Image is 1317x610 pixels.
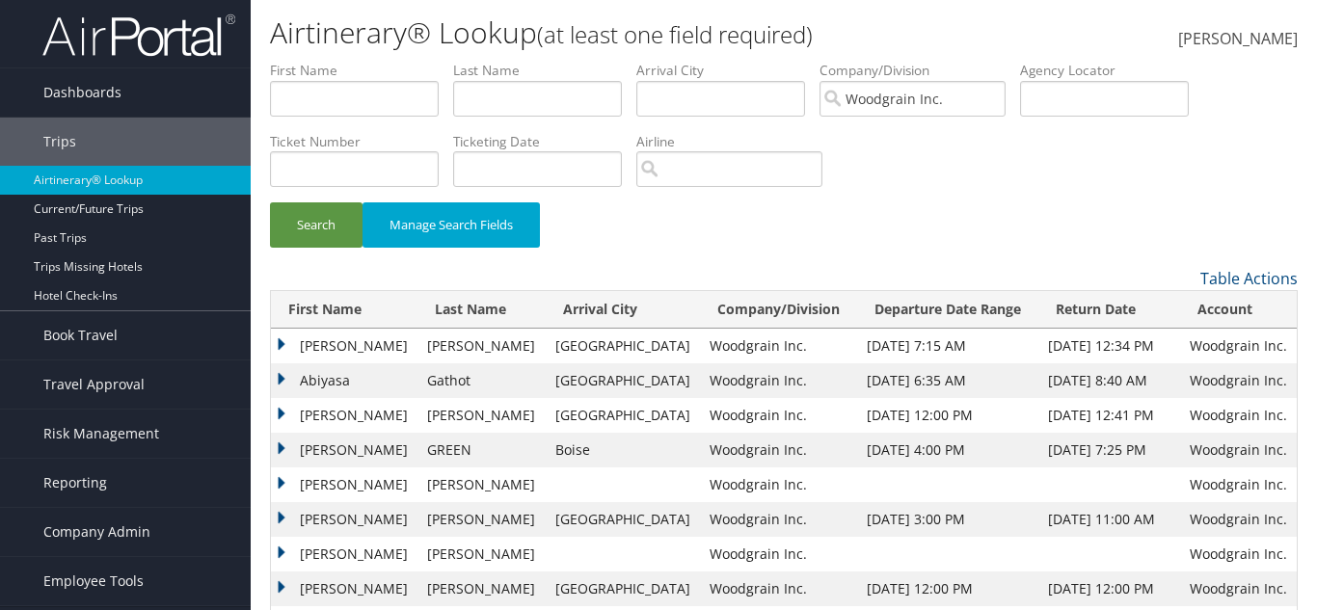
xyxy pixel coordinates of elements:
td: [DATE] 7:25 PM [1038,433,1179,467]
td: [PERSON_NAME] [271,537,417,571]
th: Arrival City: activate to sort column ascending [546,291,700,329]
td: [PERSON_NAME] [417,571,545,606]
label: Company/Division [820,61,1020,80]
td: Woodgrain Inc. [1180,571,1297,606]
span: Travel Approval [43,360,145,409]
label: Ticket Number [270,132,453,151]
th: Return Date: activate to sort column ascending [1038,291,1179,329]
span: Dashboards [43,68,121,117]
td: [PERSON_NAME] [417,467,545,502]
td: Woodgrain Inc. [1180,398,1297,433]
td: Woodgrain Inc. [1180,363,1297,398]
td: [GEOGRAPHIC_DATA] [546,502,700,537]
td: [PERSON_NAME] [271,467,417,502]
span: Employee Tools [43,557,144,605]
td: [DATE] 12:00 PM [857,571,1038,606]
td: Woodgrain Inc. [700,398,857,433]
td: [GEOGRAPHIC_DATA] [546,363,700,398]
label: Arrival City [636,61,820,80]
span: Reporting [43,459,107,507]
td: Woodgrain Inc. [700,571,857,606]
button: Manage Search Fields [363,202,540,248]
small: (at least one field required) [537,18,813,50]
td: [DATE] 12:00 PM [1038,571,1179,606]
td: [PERSON_NAME] [417,398,545,433]
label: First Name [270,61,453,80]
td: [GEOGRAPHIC_DATA] [546,398,700,433]
a: [PERSON_NAME] [1178,10,1298,69]
th: Departure Date Range: activate to sort column ascending [857,291,1038,329]
th: Company/Division [700,291,857,329]
td: [PERSON_NAME] [271,502,417,537]
label: Airline [636,132,837,151]
td: Woodgrain Inc. [700,363,857,398]
th: Account: activate to sort column ascending [1180,291,1297,329]
span: [PERSON_NAME] [1178,28,1298,49]
td: Woodgrain Inc. [700,433,857,467]
td: [PERSON_NAME] [271,571,417,606]
td: Abiyasa [271,363,417,398]
td: [PERSON_NAME] [417,502,545,537]
td: Woodgrain Inc. [700,537,857,571]
td: Woodgrain Inc. [1180,502,1297,537]
td: Woodgrain Inc. [700,329,857,363]
td: Woodgrain Inc. [1180,329,1297,363]
td: [GEOGRAPHIC_DATA] [546,329,700,363]
td: Boise [546,433,700,467]
td: [DATE] 4:00 PM [857,433,1038,467]
td: [PERSON_NAME] [417,329,545,363]
span: Company Admin [43,508,150,556]
label: Agency Locator [1020,61,1203,80]
label: Last Name [453,61,636,80]
span: Book Travel [43,311,118,359]
td: [GEOGRAPHIC_DATA] [546,571,700,606]
h1: Airtinerary® Lookup [270,13,955,53]
td: Woodgrain Inc. [1180,537,1297,571]
span: Trips [43,118,76,166]
td: Woodgrain Inc. [700,502,857,537]
td: [DATE] 12:34 PM [1038,329,1179,363]
td: [PERSON_NAME] [417,537,545,571]
span: Risk Management [43,410,159,458]
td: [DATE] 11:00 AM [1038,502,1179,537]
th: First Name: activate to sort column descending [271,291,417,329]
img: airportal-logo.png [42,13,235,58]
a: Table Actions [1200,268,1298,289]
td: [PERSON_NAME] [271,398,417,433]
label: Ticketing Date [453,132,636,151]
td: Woodgrain Inc. [1180,433,1297,467]
td: Woodgrain Inc. [700,467,857,502]
td: Woodgrain Inc. [1180,467,1297,502]
td: [DATE] 7:15 AM [857,329,1038,363]
td: GREEN [417,433,545,467]
button: Search [270,202,363,248]
td: [DATE] 12:41 PM [1038,398,1179,433]
td: [DATE] 8:40 AM [1038,363,1179,398]
td: [DATE] 3:00 PM [857,502,1038,537]
td: [PERSON_NAME] [271,329,417,363]
td: [DATE] 6:35 AM [857,363,1038,398]
td: [DATE] 12:00 PM [857,398,1038,433]
td: [PERSON_NAME] [271,433,417,467]
th: Last Name: activate to sort column ascending [417,291,545,329]
td: Gathot [417,363,545,398]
